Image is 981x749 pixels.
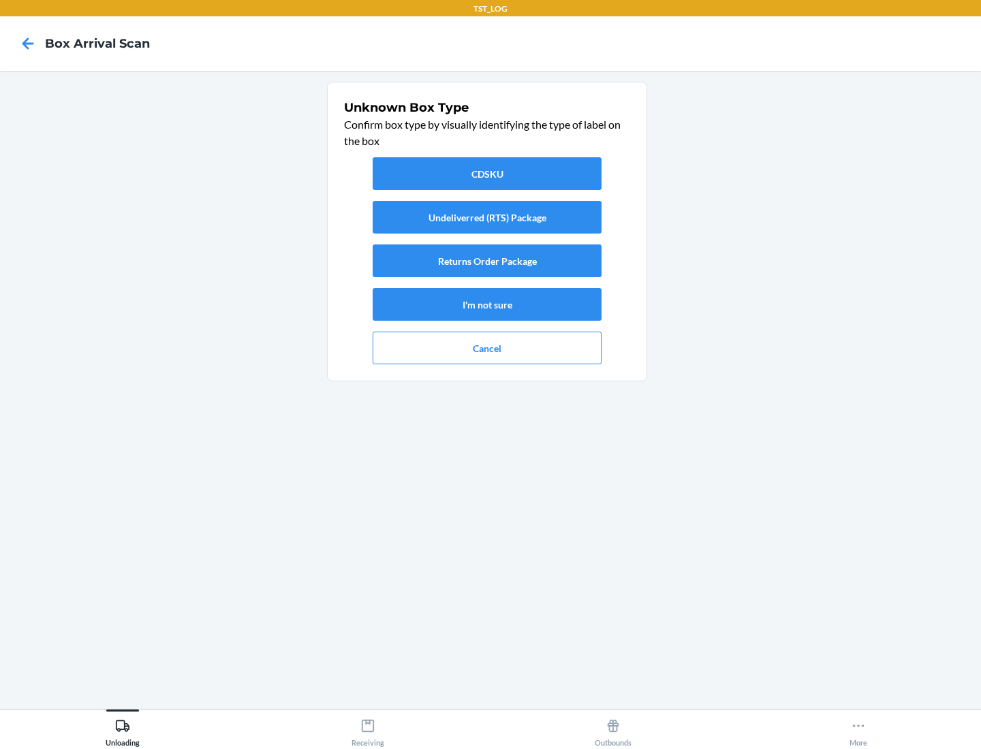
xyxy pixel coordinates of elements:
[473,3,508,15] p: TST_LOG
[45,35,150,52] h4: Box Arrival Scan
[352,713,384,747] div: Receiving
[736,710,981,747] button: More
[595,713,632,747] div: Outbounds
[373,244,602,277] button: Returns Order Package
[850,713,867,747] div: More
[373,201,602,234] button: Undeliverred (RTS) Package
[373,157,602,190] button: CDSKU
[106,713,140,747] div: Unloading
[344,116,630,149] p: Confirm box type by visually identifying the type of label on the box
[490,710,736,747] button: Outbounds
[344,99,630,116] h1: Unknown Box Type
[373,332,602,364] button: Cancel
[373,288,602,321] button: I'm not sure
[245,710,490,747] button: Receiving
